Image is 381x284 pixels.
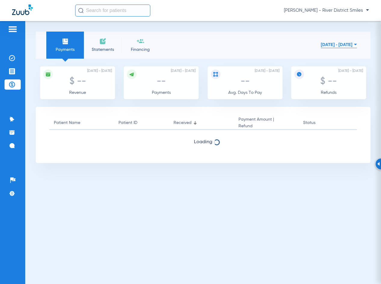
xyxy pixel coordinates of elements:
div: Status [303,119,343,126]
div: Payment Amount |Refund [238,116,294,129]
img: icon [297,72,302,77]
div: Payment Amount | [238,116,274,129]
span: Refunds [321,91,336,95]
iframe: Chat Widget [351,255,381,284]
span: Financing [126,47,155,53]
img: hamburger-icon [8,26,17,33]
span: $ -- [320,77,337,86]
img: payments icon [62,38,69,45]
input: Search for patients [75,5,150,17]
span: [DATE] - [DATE] [255,68,279,74]
span: [DATE] - [DATE] [171,68,195,74]
img: invoices icon [99,38,106,45]
span: Refund [238,123,274,129]
div: Received [174,119,192,126]
span: -- [157,77,166,86]
div: Patient Name [54,119,80,126]
span: Statements [88,47,117,53]
div: Patient ID [118,119,137,126]
span: [DATE] - [DATE] [338,68,363,74]
span: [DATE] - [DATE] [87,68,112,74]
span: -- [241,77,250,86]
span: Payments [51,47,79,53]
span: Avg. Days To Pay [228,91,262,95]
img: Search Icon [78,8,84,13]
div: Patient ID [118,119,164,126]
span: Payments [152,91,171,95]
span: Revenue [69,91,86,95]
img: financing icon [137,38,144,45]
div: Status [303,119,315,126]
img: icon [129,72,134,77]
img: icon [213,72,218,77]
span: [PERSON_NAME] - River District Smiles [284,8,369,14]
img: Arrow [377,162,380,166]
img: icon [45,72,51,77]
img: Zuub Logo [12,5,33,15]
button: [DATE] - [DATE] [321,39,357,51]
span: $ -- [69,77,86,86]
div: Patient Name [54,119,109,126]
div: Received [174,119,229,126]
span: Loading [49,139,357,145]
